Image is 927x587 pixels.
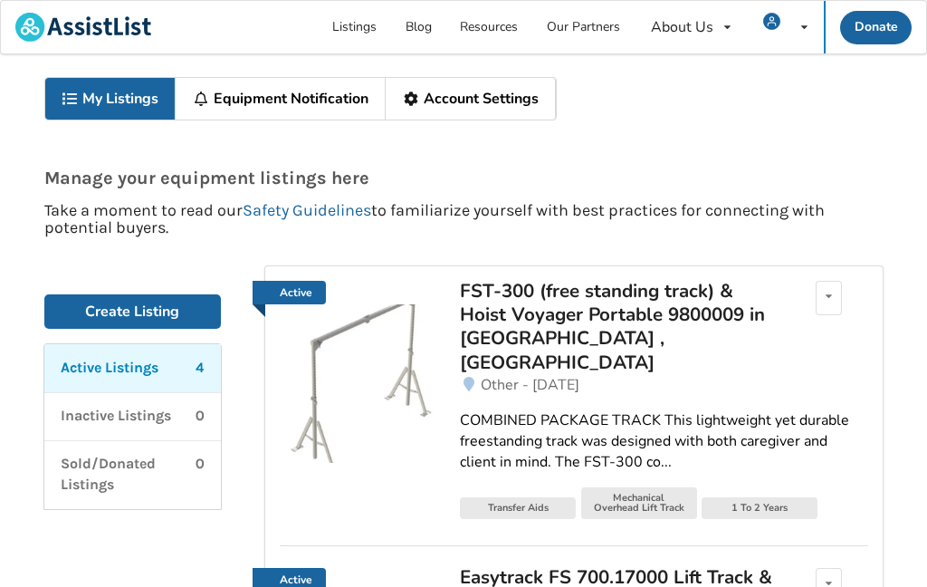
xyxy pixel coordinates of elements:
[15,13,151,42] img: assistlist-logo
[702,497,817,519] div: 1 To 2 Years
[196,406,205,427] p: 0
[319,1,392,53] a: Listings
[460,497,576,519] div: Transfer Aids
[44,168,884,188] p: Manage your equipment listings here
[763,13,780,30] img: user icon
[196,454,205,496] p: 0
[581,487,697,519] div: Mechanical Overhead Lift Track
[460,396,867,487] a: COMBINED PACKAGE TRACK This lightweight yet durable freestanding track was designed with both car...
[44,202,884,236] p: Take a moment to read our to familiarize yourself with best practices for connecting with potenti...
[386,78,556,120] a: Account Settings
[61,358,158,379] p: Active Listings
[651,20,713,34] div: About Us
[460,281,777,374] a: FST-300 (free standing track) & Hoist Voyager Portable 9800009 in [GEOGRAPHIC_DATA] , [GEOGRAPHIC...
[460,410,867,473] div: COMBINED PACKAGE TRACK This lightweight yet durable freestanding track was designed with both car...
[61,454,196,496] p: Sold/Donated Listings
[45,78,177,120] a: My Listings
[280,281,438,463] a: Active
[243,200,371,220] a: Safety Guidelines
[176,78,386,120] a: Equipment Notification
[460,279,777,375] div: FST-300 (free standing track) & Hoist Voyager Portable 9800009 in [GEOGRAPHIC_DATA] , [GEOGRAPHIC...
[280,304,438,463] img: transfer aids-fst-300 (free standing track) & hoist voyager portable 9800009 in qualicum beach , bc
[196,358,205,379] p: 4
[460,487,867,524] a: Transfer AidsMechanical Overhead Lift Track1 To 2 Years
[481,375,579,395] span: Other - [DATE]
[61,406,171,427] p: Inactive Listings
[840,11,913,44] a: Donate
[446,1,533,53] a: Resources
[253,281,326,304] a: Active
[44,294,222,329] a: Create Listing
[460,374,867,396] a: Other - [DATE]
[391,1,446,53] a: Blog
[532,1,635,53] a: Our Partners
